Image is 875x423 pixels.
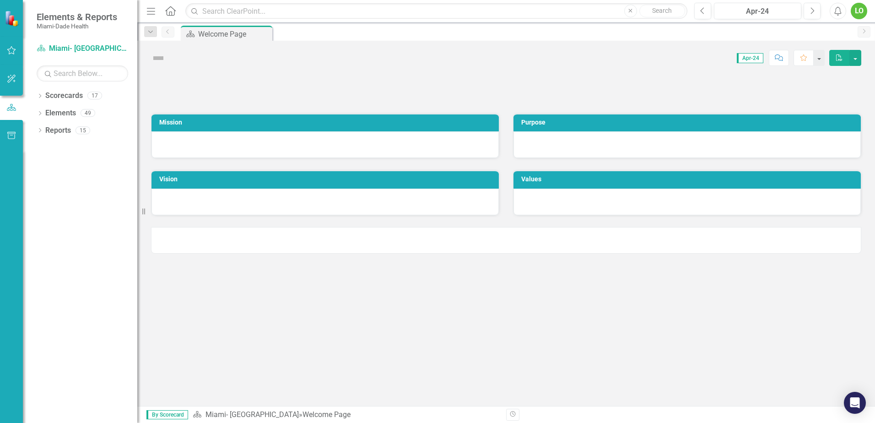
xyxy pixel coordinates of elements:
[302,410,351,419] div: Welcome Page
[37,11,117,22] span: Elements & Reports
[81,109,95,117] div: 49
[851,3,867,19] button: LO
[521,119,856,126] h3: Purpose
[844,392,866,414] div: Open Intercom Messenger
[193,410,499,420] div: »
[639,5,685,17] button: Search
[159,176,494,183] h3: Vision
[37,43,128,54] a: Miami- [GEOGRAPHIC_DATA]
[185,3,687,19] input: Search ClearPoint...
[87,92,102,100] div: 17
[45,108,76,119] a: Elements
[45,125,71,136] a: Reports
[45,91,83,101] a: Scorecards
[198,28,270,40] div: Welcome Page
[76,126,90,134] div: 15
[37,65,128,81] input: Search Below...
[714,3,801,19] button: Apr-24
[146,410,188,419] span: By Scorecard
[151,51,166,65] img: Not Defined
[737,53,763,63] span: Apr-24
[521,176,856,183] h3: Values
[37,22,117,30] small: Miami-Dade Health
[5,10,21,27] img: ClearPoint Strategy
[205,410,299,419] a: Miami- [GEOGRAPHIC_DATA]
[159,119,494,126] h3: Mission
[652,7,672,14] span: Search
[717,6,798,17] div: Apr-24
